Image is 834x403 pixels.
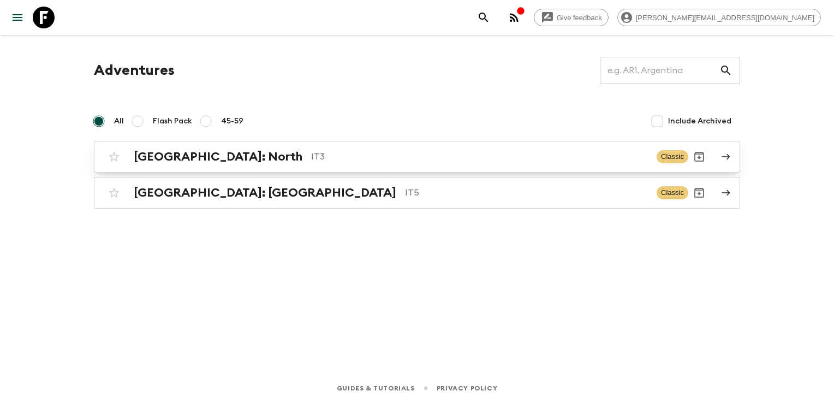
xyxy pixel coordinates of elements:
[657,150,688,163] span: Classic
[337,382,415,394] a: Guides & Tutorials
[153,116,192,127] span: Flash Pack
[534,9,609,26] a: Give feedback
[657,186,688,199] span: Classic
[688,146,710,168] button: Archive
[7,7,28,28] button: menu
[94,60,175,81] h1: Adventures
[311,150,648,163] p: IT3
[221,116,243,127] span: 45-59
[134,186,396,200] h2: [GEOGRAPHIC_DATA]: [GEOGRAPHIC_DATA]
[617,9,821,26] div: [PERSON_NAME][EMAIL_ADDRESS][DOMAIN_NAME]
[668,116,731,127] span: Include Archived
[630,14,820,22] span: [PERSON_NAME][EMAIL_ADDRESS][DOMAIN_NAME]
[437,382,497,394] a: Privacy Policy
[405,186,648,199] p: IT5
[114,116,124,127] span: All
[94,177,740,209] a: [GEOGRAPHIC_DATA]: [GEOGRAPHIC_DATA]IT5ClassicArchive
[473,7,495,28] button: search adventures
[688,182,710,204] button: Archive
[134,150,302,164] h2: [GEOGRAPHIC_DATA]: North
[551,14,608,22] span: Give feedback
[600,55,719,86] input: e.g. AR1, Argentina
[94,141,740,173] a: [GEOGRAPHIC_DATA]: NorthIT3ClassicArchive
